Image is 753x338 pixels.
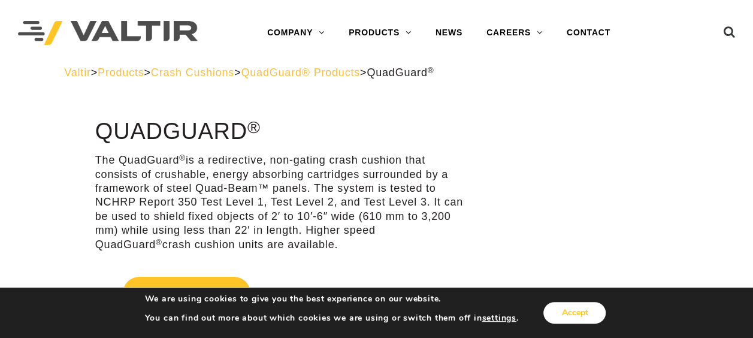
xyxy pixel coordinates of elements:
[145,294,519,304] p: We are using cookies to give you the best experience on our website.
[95,262,470,324] a: Get Quote
[123,277,250,309] span: Get Quote
[482,313,516,324] button: settings
[424,21,474,45] a: NEWS
[145,313,519,324] p: You can find out more about which cookies we are using or switch them off in .
[241,67,360,79] a: QuadGuard® Products
[64,67,90,79] a: Valtir
[367,67,434,79] span: QuadGuard
[64,66,689,80] div: > > > >
[156,238,162,247] sup: ®
[337,21,424,45] a: PRODUCTS
[98,67,144,79] a: Products
[555,21,622,45] a: CONTACT
[543,302,606,324] button: Accept
[474,21,555,45] a: CAREERS
[428,66,434,75] sup: ®
[247,117,261,137] sup: ®
[18,21,198,46] img: Valtir
[179,153,186,162] sup: ®
[255,21,337,45] a: COMPANY
[95,119,470,144] h1: QuadGuard
[151,67,234,79] a: Crash Cushions
[95,153,470,252] p: The QuadGuard is a redirective, non-gating crash cushion that consists of crushable, energy absor...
